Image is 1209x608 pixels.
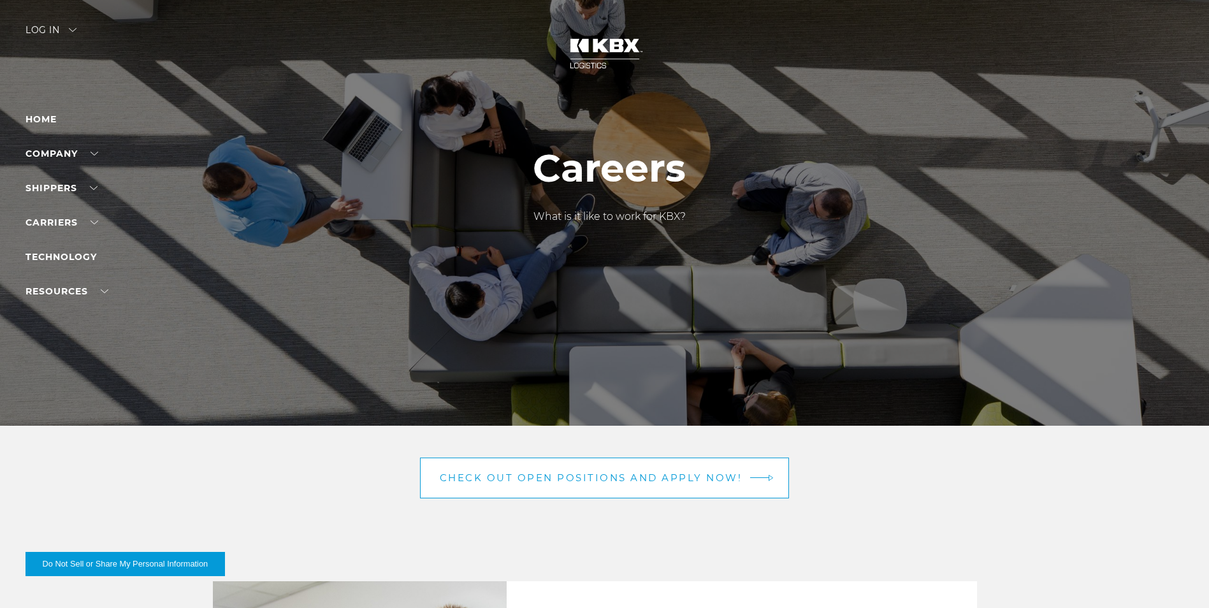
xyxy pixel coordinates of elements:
a: Home [25,113,57,125]
h1: Careers [533,147,686,190]
p: What is it like to work for KBX? [533,209,686,224]
button: Do Not Sell or Share My Personal Information [25,552,225,576]
iframe: Chat Widget [1145,547,1209,608]
img: arrow [69,28,76,32]
img: kbx logo [557,25,653,82]
a: Technology [25,251,97,263]
a: Company [25,148,98,159]
div: Log in [25,25,76,44]
a: RESOURCES [25,286,108,297]
a: Check out open positions and apply now! arrow arrow [420,458,790,498]
a: Carriers [25,217,98,228]
span: Check out open positions and apply now! [440,473,742,482]
a: SHIPPERS [25,182,98,194]
img: arrow [769,475,774,482]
